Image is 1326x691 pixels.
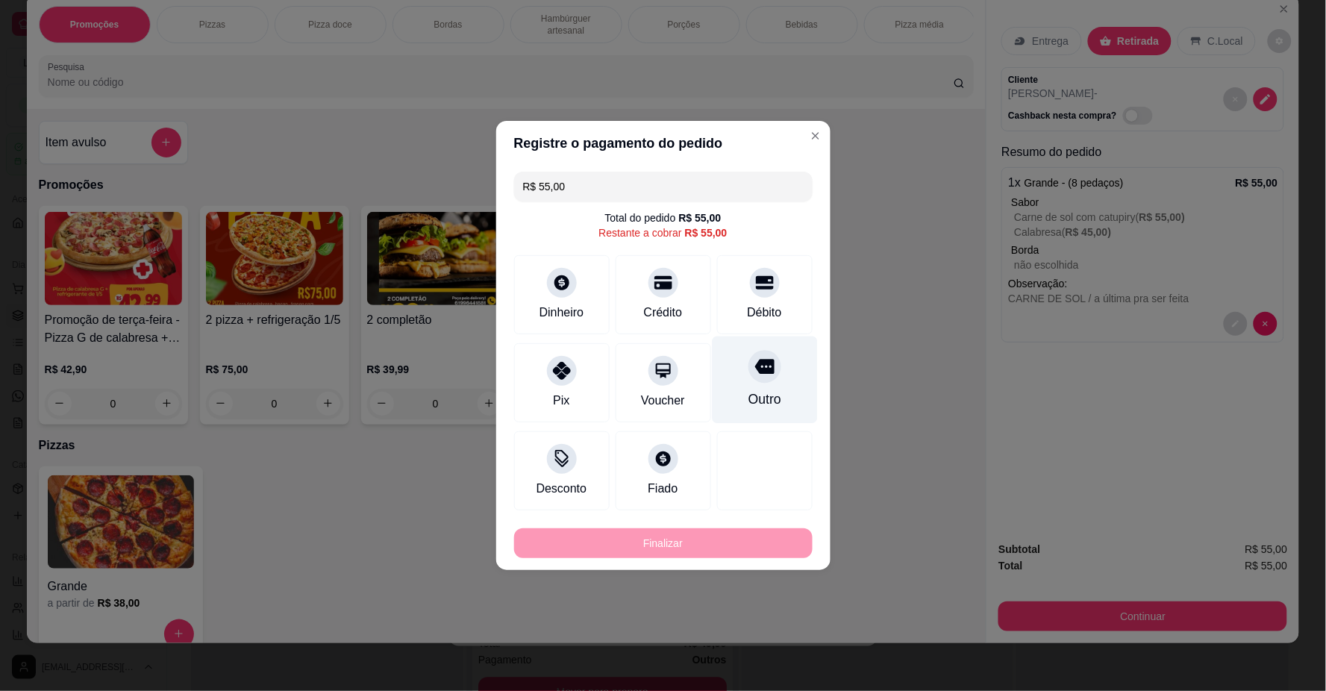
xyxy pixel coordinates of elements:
[644,304,683,322] div: Crédito
[747,304,781,322] div: Débito
[553,392,569,410] div: Pix
[748,390,781,409] div: Outro
[605,210,722,225] div: Total do pedido
[685,225,728,240] div: R$ 55,00
[804,124,828,148] button: Close
[679,210,722,225] div: R$ 55,00
[648,480,678,498] div: Fiado
[523,172,804,201] input: Ex.: hambúrguer de cordeiro
[496,121,831,166] header: Registre o pagamento do pedido
[641,392,685,410] div: Voucher
[537,480,587,498] div: Desconto
[540,304,584,322] div: Dinheiro
[598,225,727,240] div: Restante a cobrar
